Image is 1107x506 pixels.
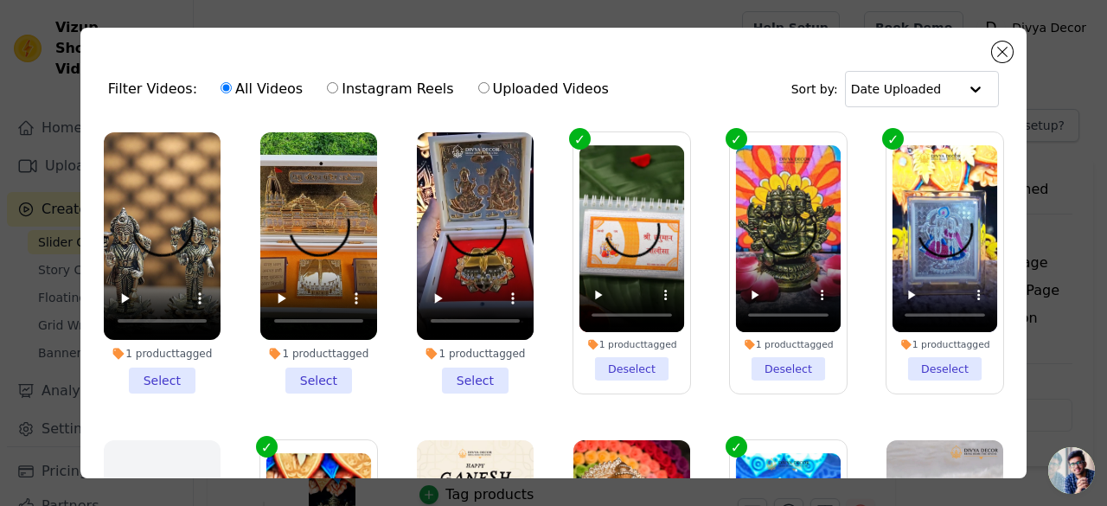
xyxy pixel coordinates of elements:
div: Open chat [1048,447,1095,494]
div: 1 product tagged [579,338,685,350]
div: Filter Videos: [108,69,618,109]
div: Sort by: [791,71,1000,107]
label: Instagram Reels [326,78,454,100]
label: Uploaded Videos [477,78,610,100]
div: 1 product tagged [736,338,841,350]
div: 1 product tagged [104,347,221,361]
div: 1 product tagged [260,347,377,361]
div: 1 product tagged [893,338,998,350]
div: 1 product tagged [417,347,534,361]
label: All Videos [220,78,304,100]
button: Close modal [992,42,1013,62]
